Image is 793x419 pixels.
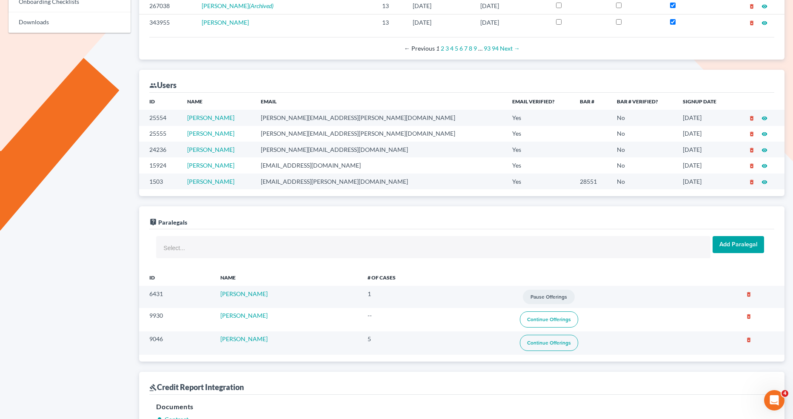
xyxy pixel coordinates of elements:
[749,163,755,169] i: delete_forever
[149,80,177,90] div: Users
[505,142,573,157] td: Yes
[749,162,755,169] a: delete_forever
[139,174,180,189] td: 1503
[492,45,499,52] a: Page 94
[484,45,491,52] a: Page 93
[474,45,477,52] a: Page 9
[441,45,444,52] a: Page 2
[139,126,180,142] td: 25555
[762,146,767,153] a: visibility
[762,20,767,26] i: visibility
[450,45,454,52] a: Page 4
[9,12,131,33] a: Downloads
[573,174,610,189] td: 28551
[523,290,575,304] input: Pause offerings
[520,311,578,328] input: Continue offerings
[139,331,213,355] td: 9046
[505,126,573,142] td: Yes
[762,3,767,9] i: visibility
[762,147,767,153] i: visibility
[187,130,234,137] a: [PERSON_NAME]
[520,335,578,351] input: Continue offerings
[149,382,244,392] div: Credit Report Integration
[749,131,755,137] i: delete_forever
[202,19,249,26] a: [PERSON_NAME]
[464,45,468,52] a: Page 7
[713,236,764,253] input: Add Paralegal
[404,45,435,52] span: Previous page
[762,163,767,169] i: visibility
[139,110,180,125] td: 25554
[573,93,610,110] th: Bar #
[749,130,755,137] a: delete_forever
[139,142,180,157] td: 24236
[149,218,157,226] i: live_help
[254,174,505,189] td: [EMAIL_ADDRESS][PERSON_NAME][DOMAIN_NAME]
[500,45,520,52] a: Next page
[459,45,463,52] a: Page 6
[749,179,755,185] i: delete_forever
[730,337,767,343] button: delete_forever
[746,314,752,319] i: delete_forever
[139,93,180,110] th: ID
[610,126,676,142] td: No
[676,174,733,189] td: [DATE]
[676,93,733,110] th: Signup Date
[220,290,268,297] a: [PERSON_NAME]
[474,14,549,30] td: [DATE]
[762,131,767,137] i: visibility
[749,19,755,26] a: delete_forever
[254,126,505,142] td: [PERSON_NAME][EMAIL_ADDRESS][PERSON_NAME][DOMAIN_NAME]
[749,20,755,26] i: delete_forever
[730,314,767,319] button: delete_forever
[139,286,213,308] td: 6431
[139,308,213,331] td: 9930
[436,45,439,52] em: Page 1
[505,93,573,110] th: Email Verified?
[478,45,482,52] span: …
[406,14,474,30] td: [DATE]
[505,174,573,189] td: Yes
[764,390,784,410] iframe: Intercom live chat
[139,269,213,286] th: ID
[676,126,733,142] td: [DATE]
[361,286,462,308] td: 1
[762,114,767,121] a: visibility
[455,45,458,52] a: Page 5
[762,179,767,185] i: visibility
[214,269,361,286] th: NAME
[254,93,505,110] th: Email
[749,115,755,121] i: delete_forever
[202,2,249,9] span: [PERSON_NAME]
[762,130,767,137] a: visibility
[762,162,767,169] a: visibility
[762,178,767,185] a: visibility
[249,2,274,9] em: (Archived)
[254,110,505,125] td: [PERSON_NAME][EMAIL_ADDRESS][PERSON_NAME][DOMAIN_NAME]
[220,335,268,342] a: [PERSON_NAME]
[610,174,676,189] td: No
[749,146,755,153] a: delete_forever
[445,45,449,52] a: Page 3
[187,178,234,185] a: [PERSON_NAME]
[749,3,755,9] i: delete_forever
[149,82,157,89] i: group
[749,147,755,153] i: delete_forever
[187,162,234,169] a: [PERSON_NAME]
[469,45,472,52] a: Page 8
[676,142,733,157] td: [DATE]
[749,2,755,9] a: delete_forever
[139,14,194,30] td: 343955
[505,110,573,125] td: Yes
[762,2,767,9] a: visibility
[749,114,755,121] a: delete_forever
[782,390,788,397] span: 4
[610,142,676,157] td: No
[746,291,752,297] i: delete_forever
[149,384,157,391] i: gavel
[254,142,505,157] td: [PERSON_NAME][EMAIL_ADDRESS][DOMAIN_NAME]
[156,44,767,53] div: Pagination
[610,157,676,173] td: No
[180,93,254,110] th: Name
